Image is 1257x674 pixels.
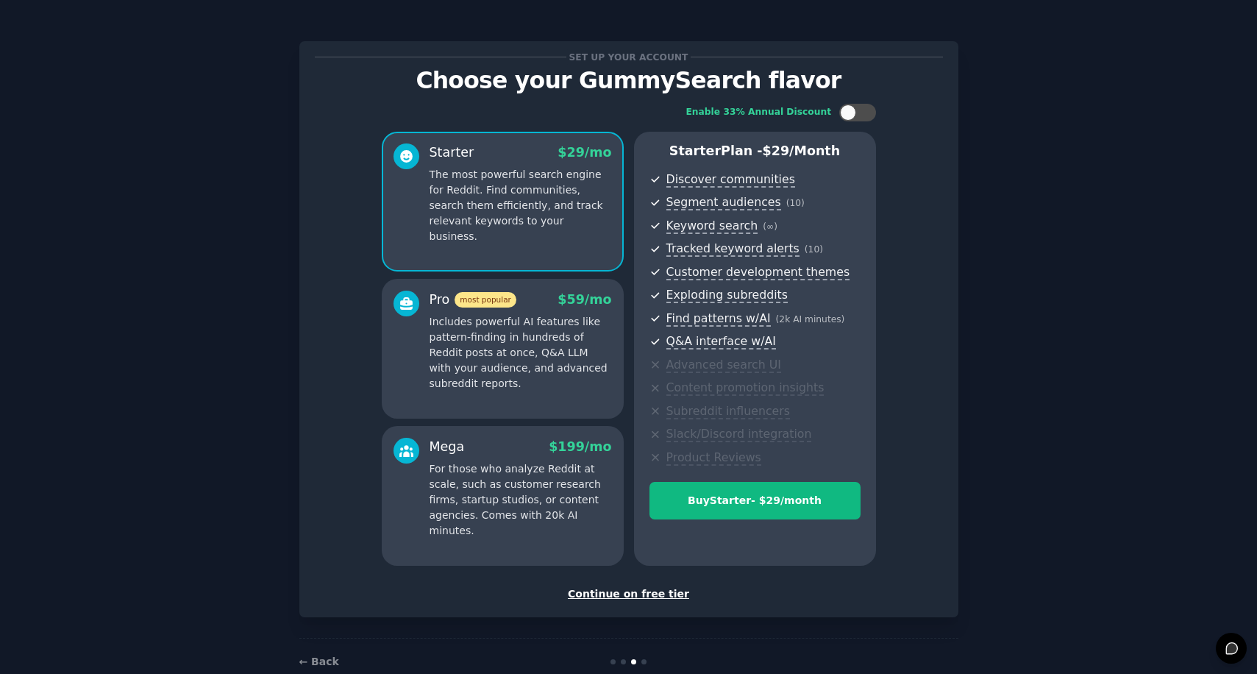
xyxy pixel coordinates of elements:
[315,586,943,602] div: Continue on free tier
[566,49,691,65] span: Set up your account
[666,241,800,257] span: Tracked keyword alerts
[430,143,474,162] div: Starter
[430,314,612,391] p: Includes powerful AI features like pattern-finding in hundreds of Reddit posts at once, Q&A LLM w...
[666,265,850,280] span: Customer development themes
[558,292,611,307] span: $ 59 /mo
[776,314,845,324] span: ( 2k AI minutes )
[558,145,611,160] span: $ 29 /mo
[666,450,761,466] span: Product Reviews
[686,106,832,119] div: Enable 33% Annual Discount
[666,219,758,234] span: Keyword search
[763,143,841,158] span: $ 29 /month
[549,439,611,454] span: $ 199 /mo
[430,461,612,539] p: For those who analyze Reddit at scale, such as customer research firms, startup studios, or conte...
[763,221,777,232] span: ( ∞ )
[805,244,823,255] span: ( 10 )
[430,167,612,244] p: The most powerful search engine for Reddit. Find communities, search them efficiently, and track ...
[786,198,805,208] span: ( 10 )
[666,311,771,327] span: Find patterns w/AI
[666,427,812,442] span: Slack/Discord integration
[649,142,861,160] p: Starter Plan -
[666,172,795,188] span: Discover communities
[666,380,825,396] span: Content promotion insights
[315,68,943,93] p: Choose your GummySearch flavor
[666,195,781,210] span: Segment audiences
[666,404,790,419] span: Subreddit influencers
[455,292,516,308] span: most popular
[430,291,516,309] div: Pro
[650,493,860,508] div: Buy Starter - $ 29 /month
[299,656,339,667] a: ← Back
[649,482,861,519] button: BuyStarter- $29/month
[666,288,788,303] span: Exploding subreddits
[666,358,781,373] span: Advanced search UI
[430,438,465,456] div: Mega
[666,334,776,350] span: Q&A interface w/AI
